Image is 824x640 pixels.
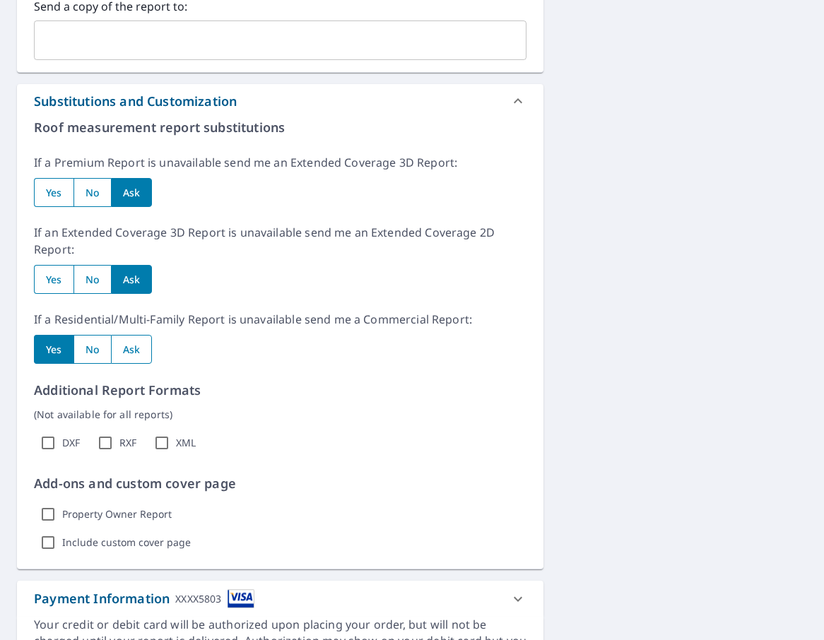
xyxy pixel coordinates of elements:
[119,437,136,449] label: RXF
[228,589,254,608] img: cardImage
[17,84,543,118] div: Substitutions and Customization
[176,437,196,449] label: XML
[62,437,80,449] label: DXF
[34,381,526,400] p: Additional Report Formats
[62,536,191,549] label: Include custom cover page
[175,589,221,608] div: XXXX5803
[34,311,526,328] p: If a Residential/Multi-Family Report is unavailable send me a Commercial Report:
[34,92,237,111] div: Substitutions and Customization
[62,508,172,521] label: Property Owner Report
[34,589,254,608] div: Payment Information
[34,474,526,493] p: Add-ons and custom cover page
[17,581,543,617] div: Payment InformationXXXX5803cardImage
[34,224,526,258] p: If an Extended Coverage 3D Report is unavailable send me an Extended Coverage 2D Report:
[34,118,526,137] p: Roof measurement report substitutions
[34,407,526,422] p: (Not available for all reports)
[34,154,526,171] p: If a Premium Report is unavailable send me an Extended Coverage 3D Report:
